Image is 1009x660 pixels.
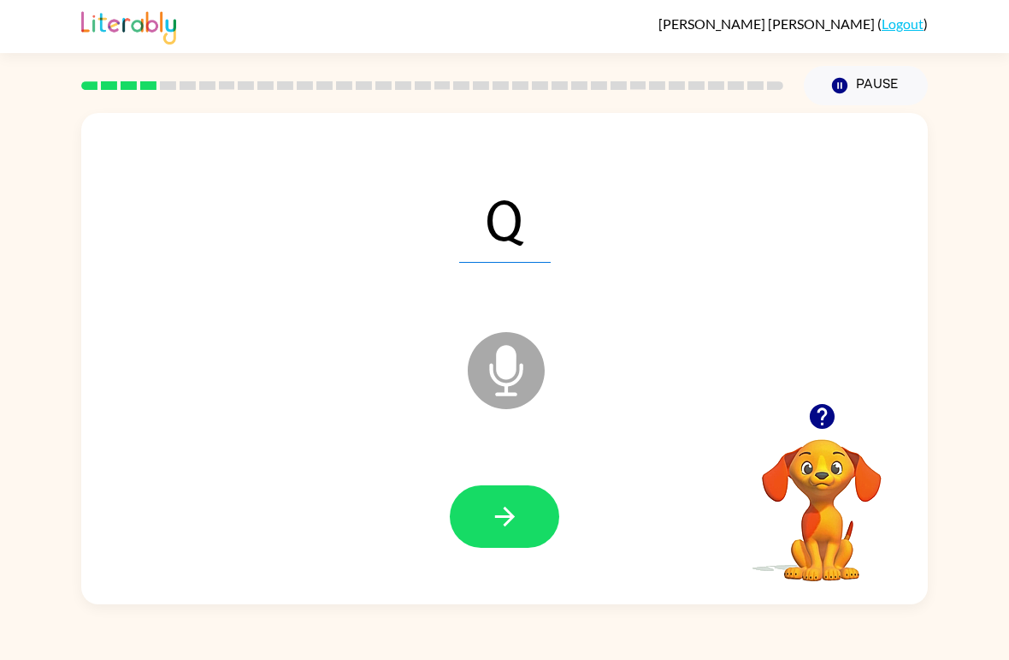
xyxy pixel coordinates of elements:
span: [PERSON_NAME] [PERSON_NAME] [658,15,877,32]
a: Logout [882,15,923,32]
div: ( ) [658,15,928,32]
button: Pause [804,66,928,105]
video: Your browser must support playing .mp4 files to use Literably. Please try using another browser. [736,413,907,584]
span: Q [459,174,551,263]
img: Literably [81,7,176,45]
